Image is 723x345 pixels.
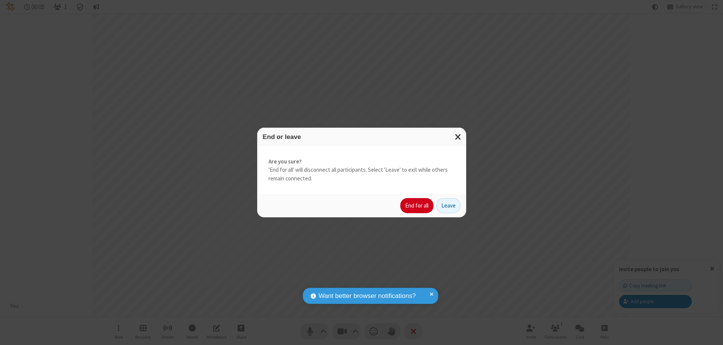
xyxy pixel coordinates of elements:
span: Want better browser notifications? [319,291,416,301]
button: Leave [436,198,461,213]
button: End for all [400,198,433,213]
strong: Are you sure? [268,157,455,166]
h3: End or leave [263,133,461,140]
button: Close modal [450,128,466,146]
div: 'End for all' will disconnect all participants. Select 'Leave' to exit while others remain connec... [257,146,466,194]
